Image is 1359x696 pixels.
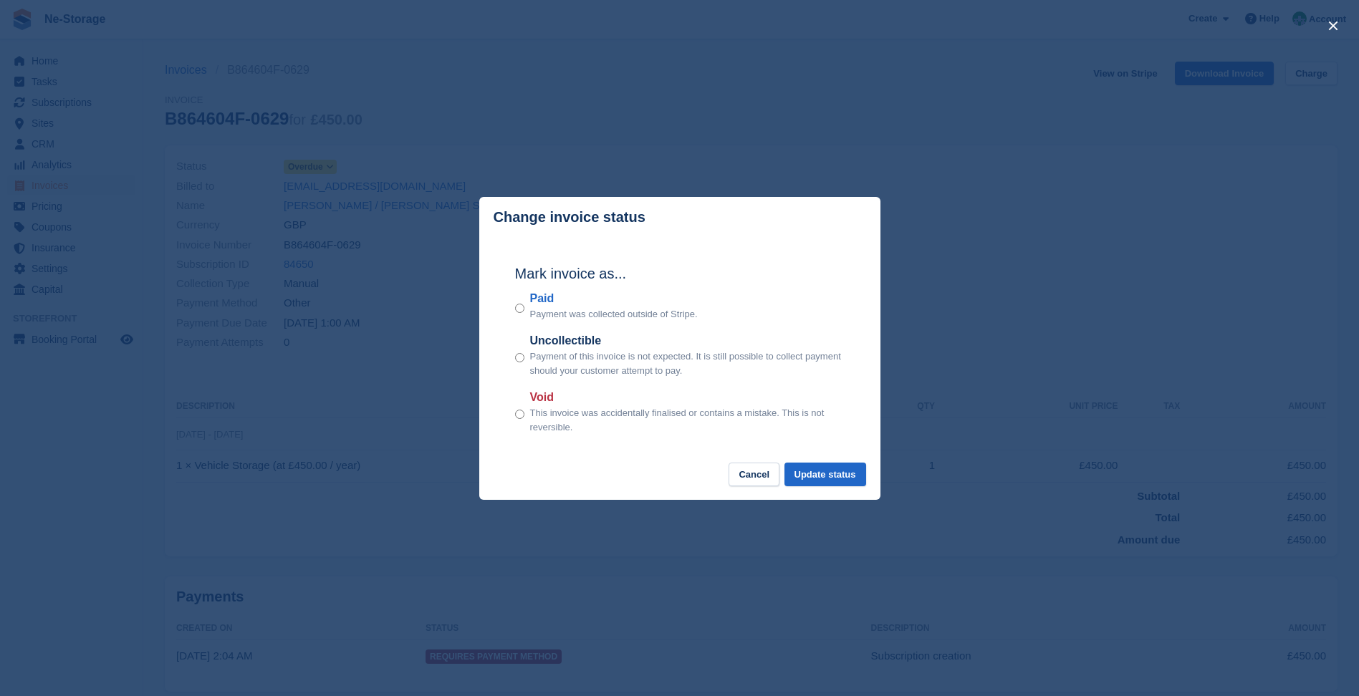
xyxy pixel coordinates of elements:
button: Cancel [729,463,779,486]
p: Change invoice status [494,209,645,226]
label: Void [530,389,845,406]
p: Payment was collected outside of Stripe. [530,307,698,322]
label: Paid [530,290,698,307]
h2: Mark invoice as... [515,263,845,284]
p: This invoice was accidentally finalised or contains a mistake. This is not reversible. [530,406,845,434]
button: Update status [784,463,866,486]
label: Uncollectible [530,332,845,349]
button: close [1322,14,1345,37]
p: Payment of this invoice is not expected. It is still possible to collect payment should your cust... [530,349,845,377]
